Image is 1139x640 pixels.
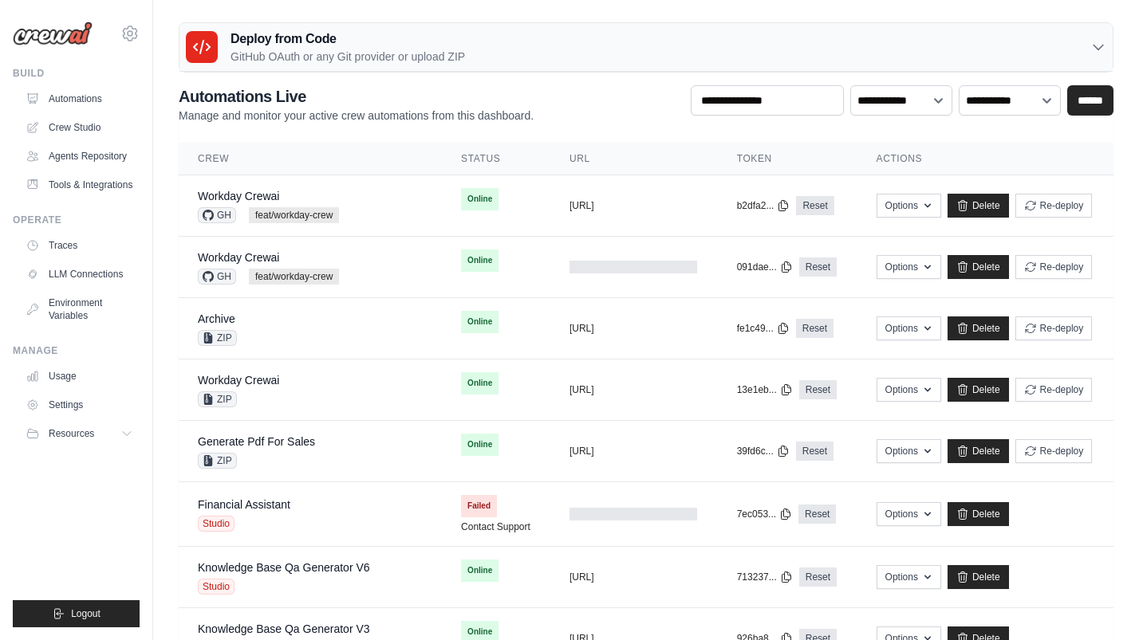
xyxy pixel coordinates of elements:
span: Failed [461,495,497,517]
a: Automations [19,86,140,112]
a: Delete [948,194,1009,218]
span: ZIP [198,453,237,469]
a: Reset [796,442,834,461]
span: Online [461,560,499,582]
a: Delete [948,378,1009,402]
a: Reset [796,319,834,338]
button: Options [877,378,941,402]
span: Online [461,188,499,210]
a: Workday Crewai [198,251,279,264]
a: Environment Variables [19,290,140,328]
th: Crew [179,143,442,175]
button: Re-deploy [1015,378,1093,402]
span: Online [461,311,499,333]
a: Delete [948,255,1009,279]
a: Workday Crewai [198,374,279,387]
a: Crew Studio [19,115,140,140]
div: Build [13,67,140,80]
span: Online [461,249,499,272]
button: Options [877,439,941,463]
a: Reset [796,196,834,215]
span: Studio [198,579,235,595]
button: 13e1eb... [737,383,793,396]
a: Knowledge Base Qa Generator V3 [198,622,370,635]
span: GH [198,269,236,285]
a: Archive [198,312,235,325]
a: Workday Crewai [198,190,279,202]
span: Logout [71,607,100,620]
button: Options [877,194,941,218]
a: Traces [19,233,140,258]
button: 091dae... [737,261,793,273]
button: Resources [19,421,140,446]
p: Manage and monitor your active crew automations from this dashboard. [179,108,534,124]
a: Settings [19,392,140,418]
div: Manage [13,344,140,357]
a: Financial Assistant [198,498,290,511]
span: Online [461,372,499,395]
button: Options [877,316,941,340]
a: Delete [948,565,1009,589]
a: Reset [799,380,837,399]
th: URL [550,143,718,175]
button: Options [877,502,941,526]
button: b2dfa2... [737,199,790,212]
img: Logo [13,22,93,45]
span: Studio [198,516,235,532]
span: feat/workday-crew [249,207,339,223]
button: Re-deploy [1015,194,1093,218]
div: Operate [13,214,140,226]
a: Contact Support [461,520,530,533]
th: Status [442,143,550,175]
span: ZIP [198,330,237,346]
a: Delete [948,439,1009,463]
h3: Deploy from Code [231,29,465,49]
button: 713237... [737,571,793,583]
th: Token [718,143,857,175]
span: feat/workday-crew [249,269,339,285]
h2: Automations Live [179,85,534,108]
button: Re-deploy [1015,439,1093,463]
button: fe1c49... [737,322,790,335]
a: Delete [948,502,1009,526]
span: Resources [49,427,94,440]
button: 39fd6c... [737,445,790,457]
button: Options [877,565,941,589]
a: Reset [799,567,837,587]
a: Knowledge Base Qa Generator V6 [198,561,370,574]
span: ZIP [198,391,237,407]
button: Re-deploy [1015,255,1093,279]
p: GitHub OAuth or any Git provider or upload ZIP [231,49,465,65]
a: Reset [799,257,837,277]
a: Agents Repository [19,143,140,169]
th: Actions [857,143,1113,175]
a: Tools & Integrations [19,172,140,198]
a: Usage [19,363,140,389]
a: Delete [948,316,1009,340]
a: LLM Connections [19,261,140,287]
span: GH [198,207,236,223]
span: Online [461,434,499,456]
button: Options [877,255,941,279]
button: 7ec053... [737,508,792,520]
a: Generate Pdf For Sales [198,435,315,448]
button: Re-deploy [1015,316,1093,340]
button: Logout [13,600,140,627]
a: Reset [798,505,836,524]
